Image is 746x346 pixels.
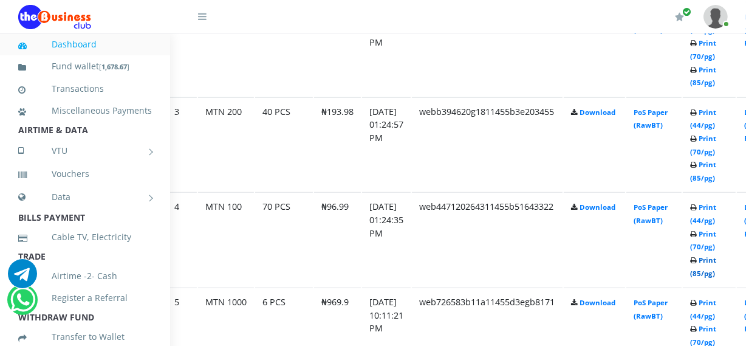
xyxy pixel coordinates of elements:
td: [DATE] 01:25:27 PM [362,2,411,96]
a: Miscellaneous Payments [18,97,152,125]
a: Print (85/pg) [690,160,716,182]
a: Register a Referral [18,284,152,312]
td: 40 PCS [255,97,313,192]
a: PoS Paper (RawBT) [634,108,668,130]
td: ₦96.99 [314,192,361,286]
td: 3 [167,97,197,192]
a: Print (85/pg) [690,255,716,278]
a: Download [580,108,615,117]
td: ₦193.98 [314,97,361,192]
img: Logo [18,5,91,29]
a: Dashboard [18,30,152,58]
a: Vouchers [18,160,152,188]
td: 10 PCS [255,2,313,96]
a: Print (70/pg) [690,38,716,61]
span: Renew/Upgrade Subscription [682,7,691,16]
a: Data [18,182,152,212]
td: ₦484.95 [314,2,361,96]
b: 1,678.67 [101,62,127,71]
td: web4b4237570911455658bg11ae [412,2,563,96]
a: Print (44/pg) [690,298,716,320]
small: [ ] [99,62,129,71]
img: User [703,5,728,29]
a: Print (44/pg) [690,12,716,35]
i: Renew/Upgrade Subscription [675,12,684,22]
a: Print (70/pg) [690,229,716,252]
a: Transactions [18,75,152,103]
a: Airtime -2- Cash [18,262,152,290]
a: Download [580,298,615,307]
a: Download [580,202,615,212]
td: MTN 500 [198,2,254,96]
a: Print (44/pg) [690,202,716,225]
a: Chat for support [10,294,35,314]
td: MTN 100 [198,192,254,286]
td: web447120264311455b51643322 [412,192,563,286]
td: MTN 200 [198,97,254,192]
td: 2 [167,2,197,96]
a: Print (85/pg) [690,65,716,88]
td: webb394620g1811455b3e203455 [412,97,563,192]
td: [DATE] 01:24:57 PM [362,97,411,192]
td: 4 [167,192,197,286]
td: [DATE] 01:24:35 PM [362,192,411,286]
a: Fund wallet[1,678.67] [18,52,152,81]
a: Chat for support [8,268,37,288]
a: VTU [18,136,152,166]
td: 70 PCS [255,192,313,286]
a: PoS Paper (RawBT) [634,202,668,225]
a: PoS Paper (RawBT) [634,12,668,35]
a: Print (70/pg) [690,134,716,156]
a: PoS Paper (RawBT) [634,298,668,320]
a: Print (44/pg) [690,108,716,130]
a: Cable TV, Electricity [18,223,152,251]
